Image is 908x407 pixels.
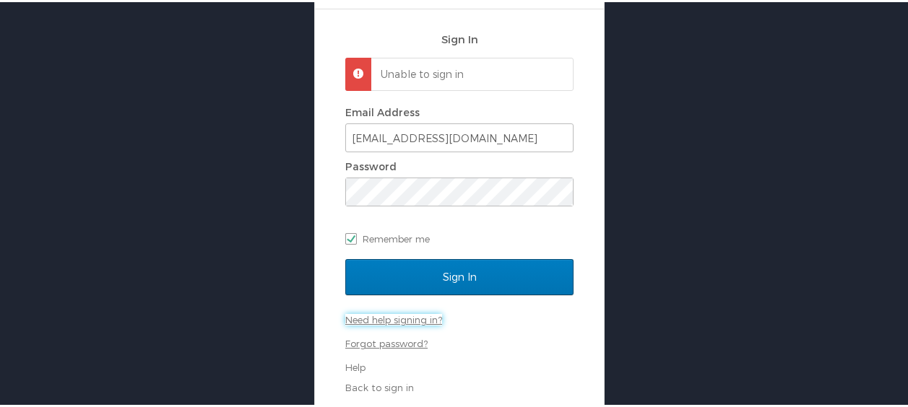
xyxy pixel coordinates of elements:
a: Back to sign in [345,380,414,391]
p: Unable to sign in [381,65,560,79]
input: Sign In [345,257,574,293]
label: Remember me [345,226,574,248]
a: Forgot password? [345,336,428,347]
label: Password [345,158,397,170]
a: Help [345,359,366,371]
a: Need help signing in? [345,312,442,323]
label: Email Address [345,104,420,116]
h2: Sign In [345,29,574,45]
